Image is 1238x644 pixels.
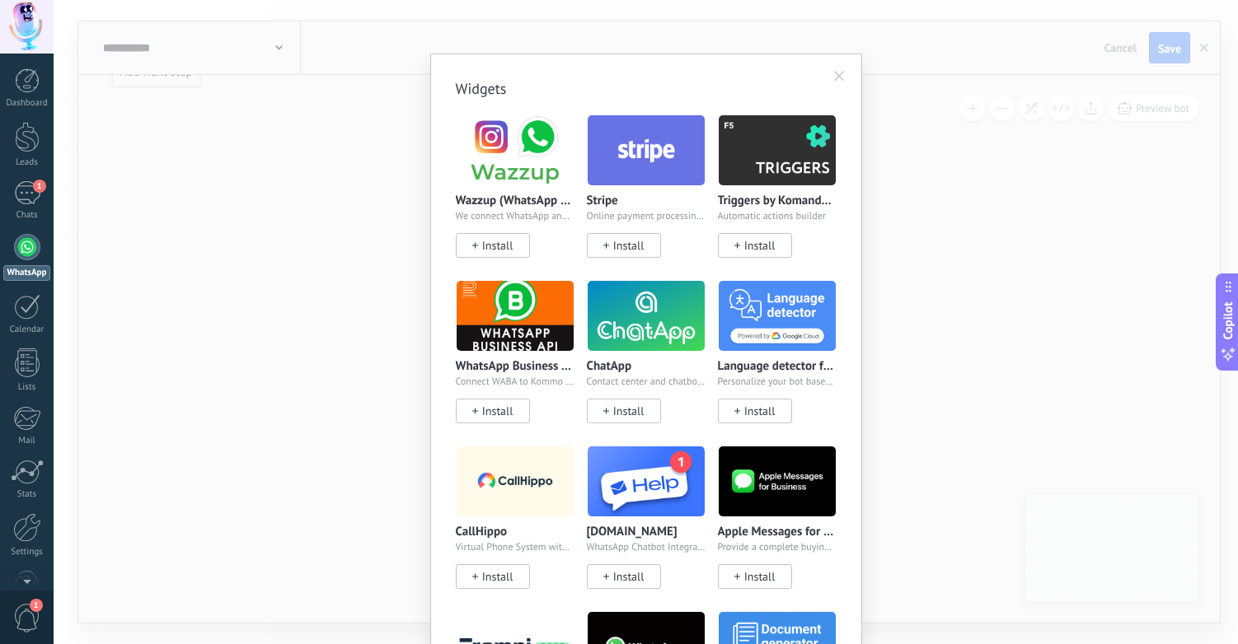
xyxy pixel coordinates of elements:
img: logo_main.png [588,110,705,190]
button: Install [718,399,792,423]
div: Wazzup (WhatsApp & Instagram) [456,114,587,280]
div: Language detector for Salesbot [718,280,837,446]
span: Copilot [1220,302,1236,340]
img: logo_main.png [719,276,836,356]
span: Install [613,239,645,253]
div: WhatsApp [3,265,50,281]
div: WhatsApp Business API (WABA) via Radist.Online [456,280,587,446]
span: 1 [30,599,43,612]
span: Install [613,570,645,584]
button: Install [587,233,661,258]
div: Mail [3,436,51,446]
img: logo_main.png [719,110,836,190]
img: logo_main.png [457,276,574,356]
img: logo_main.png [719,441,836,521]
span: Install [613,404,645,418]
div: Calendar [3,324,51,335]
h2: Widgets [456,79,820,99]
button: Install [456,564,530,589]
span: Install [744,404,776,418]
span: Connect WABA to Kommo in 10 minutes [456,376,574,388]
p: ChatApp [587,360,632,374]
p: Language detector for Salesbot [718,360,837,374]
span: Install [482,404,513,418]
span: Personalize your bot based on the lead’s language [718,376,837,388]
div: Leads [3,157,51,168]
span: We connect WhatsApp and Instagram with [PERSON_NAME] [456,211,574,222]
p: Stripe [587,194,618,208]
button: Install [456,233,530,258]
div: Settings [3,547,51,558]
div: Apple Messages for Business [718,446,837,611]
img: logo_main.png [588,441,705,521]
p: CallHippo [456,525,508,539]
p: Triggers by Komanda F5 [718,194,837,208]
span: 1 [33,180,46,193]
div: ChatApp [587,280,718,446]
button: Install [587,399,661,423]
div: Triggers by Komanda F5 [718,114,837,280]
div: Lists [3,382,51,393]
span: WhatsApp Chatbot Integration with Bulk Messaging [587,542,706,553]
span: Install [482,570,513,584]
div: Dashboard [3,98,51,109]
div: CallHippo [456,446,587,611]
span: Install [744,570,776,584]
img: logo_main.png [588,276,705,356]
span: Install [744,239,776,253]
div: Stats [3,489,51,500]
p: WhatsApp Business API ([GEOGRAPHIC_DATA]) via [DOMAIN_NAME] [456,360,574,374]
div: Stripe [587,114,718,280]
span: Provide a complete buying journey via Messages [718,542,837,553]
button: Install [718,233,792,258]
span: Install [482,239,513,253]
img: logo_main.png [457,110,574,190]
span: Contact center and chatbot builder for messengers [587,376,706,388]
div: Message.help [587,446,718,611]
p: Apple Messages for Business [718,525,837,539]
div: Chats [3,210,51,221]
span: Virtual Phone System with World Class Support [456,542,574,553]
p: Wazzup (WhatsApp & Instagram) [456,194,574,208]
button: Install [456,399,530,423]
img: logo_main.png [457,441,574,521]
button: Install [718,564,792,589]
span: Automatic actions builder [718,211,837,222]
p: [DOMAIN_NAME] [587,525,678,539]
span: Online payment processing for internet businesses [587,211,706,222]
button: Install [587,564,661,589]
